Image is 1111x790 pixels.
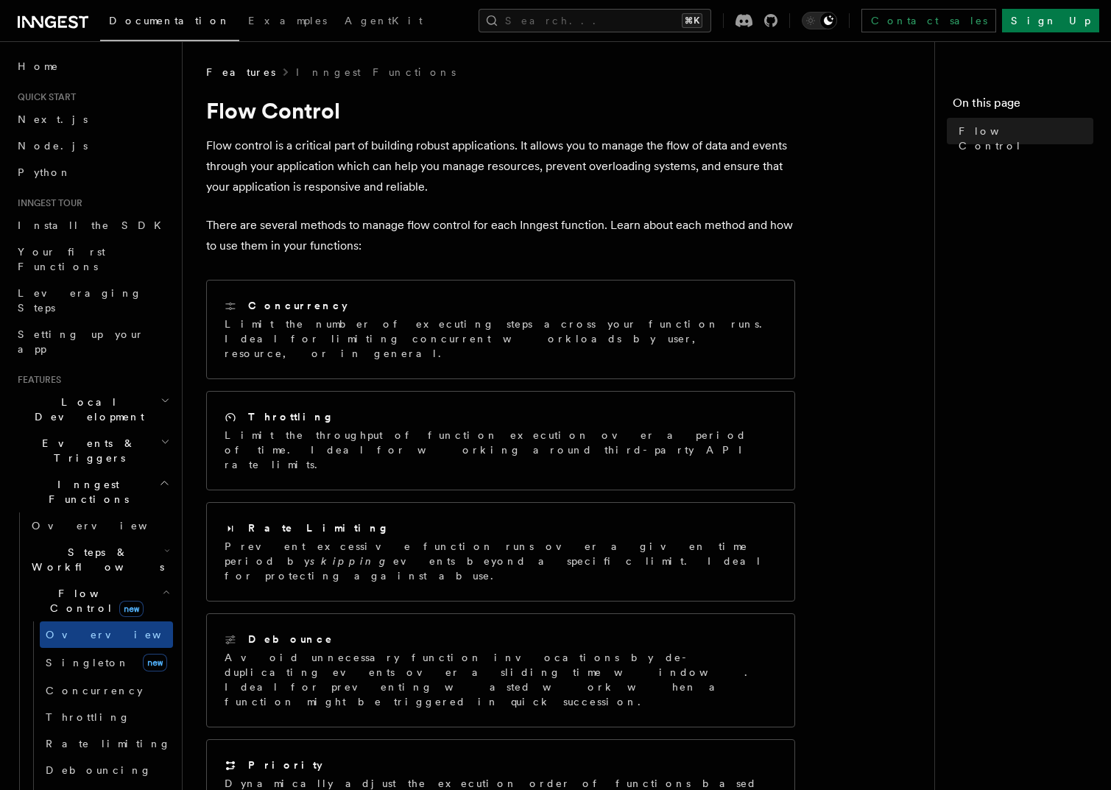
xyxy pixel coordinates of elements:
[310,555,393,567] em: skipping
[12,430,173,471] button: Events & Triggers
[18,328,144,355] span: Setting up your app
[953,94,1093,118] h4: On this page
[12,436,161,465] span: Events & Triggers
[18,140,88,152] span: Node.js
[296,65,456,80] a: Inngest Functions
[206,65,275,80] span: Features
[26,580,173,621] button: Flow Controlnew
[206,215,795,256] p: There are several methods to manage flow control for each Inngest function. Learn about each meth...
[143,654,167,671] span: new
[248,632,334,646] h2: Debounce
[12,280,173,321] a: Leveraging Steps
[26,539,173,580] button: Steps & Workflows
[225,317,777,361] p: Limit the number of executing steps across your function runs. Ideal for limiting concurrent work...
[12,159,173,186] a: Python
[26,512,173,539] a: Overview
[46,629,197,641] span: Overview
[18,59,59,74] span: Home
[206,135,795,197] p: Flow control is a critical part of building robust applications. It allows you to manage the flow...
[12,321,173,362] a: Setting up your app
[802,12,837,29] button: Toggle dark mode
[206,391,795,490] a: ThrottlingLimit the throughput of function execution over a period of time. Ideal for working aro...
[12,477,159,507] span: Inngest Functions
[32,520,183,532] span: Overview
[46,657,130,669] span: Singleton
[46,685,143,696] span: Concurrency
[206,97,795,124] h1: Flow Control
[953,118,1093,159] a: Flow Control
[206,502,795,602] a: Rate LimitingPrevent excessive function runs over a given time period byskippingevents beyond a s...
[206,613,795,727] a: DebounceAvoid unnecessary function invocations by de-duplicating events over a sliding time windo...
[682,13,702,28] kbd: ⌘K
[248,758,322,772] h2: Priority
[248,521,389,535] h2: Rate Limiting
[206,280,795,379] a: ConcurrencyLimit the number of executing steps across your function runs. Ideal for limiting conc...
[12,374,61,386] span: Features
[109,15,230,27] span: Documentation
[40,730,173,757] a: Rate limiting
[40,704,173,730] a: Throttling
[225,650,777,709] p: Avoid unnecessary function invocations by de-duplicating events over a sliding time window. Ideal...
[1002,9,1099,32] a: Sign Up
[248,15,327,27] span: Examples
[46,764,152,776] span: Debouncing
[12,239,173,280] a: Your first Functions
[100,4,239,41] a: Documentation
[12,395,161,424] span: Local Development
[12,106,173,133] a: Next.js
[239,4,336,40] a: Examples
[12,91,76,103] span: Quick start
[18,246,105,272] span: Your first Functions
[26,586,162,616] span: Flow Control
[46,738,171,750] span: Rate limiting
[18,113,88,125] span: Next.js
[336,4,431,40] a: AgentKit
[248,298,348,313] h2: Concurrency
[18,166,71,178] span: Python
[479,9,711,32] button: Search...⌘K
[12,53,173,80] a: Home
[345,15,423,27] span: AgentKit
[18,287,142,314] span: Leveraging Steps
[40,677,173,704] a: Concurrency
[40,648,173,677] a: Singletonnew
[26,545,164,574] span: Steps & Workflows
[248,409,334,424] h2: Throttling
[861,9,996,32] a: Contact sales
[46,711,130,723] span: Throttling
[119,601,144,617] span: new
[40,621,173,648] a: Overview
[959,124,1093,153] span: Flow Control
[12,133,173,159] a: Node.js
[12,212,173,239] a: Install the SDK
[40,757,173,783] a: Debouncing
[12,389,173,430] button: Local Development
[12,471,173,512] button: Inngest Functions
[12,197,82,209] span: Inngest tour
[18,219,170,231] span: Install the SDK
[225,539,777,583] p: Prevent excessive function runs over a given time period by events beyond a specific limit. Ideal...
[225,428,777,472] p: Limit the throughput of function execution over a period of time. Ideal for working around third-...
